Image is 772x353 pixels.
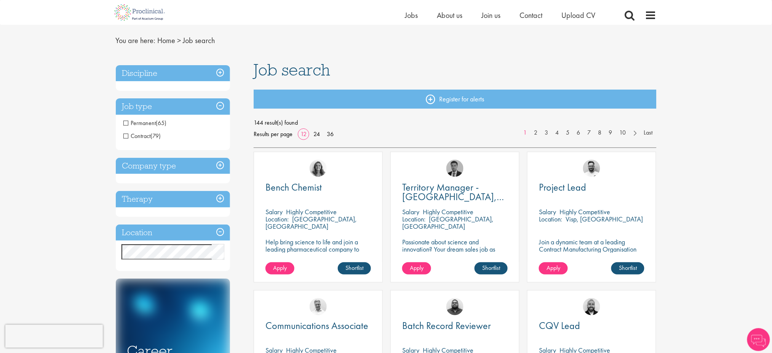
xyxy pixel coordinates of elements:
[265,207,283,216] span: Salary
[286,207,337,216] p: Highly Competitive
[584,128,595,137] a: 7
[324,130,336,138] a: 36
[446,298,464,315] img: Ashley Bennett
[123,119,167,127] span: Permanent
[520,10,543,20] a: Contact
[123,119,156,127] span: Permanent
[640,128,657,137] a: Last
[156,119,167,127] span: (65)
[747,328,770,351] img: Chatbot
[265,321,371,331] a: Communications Associate
[310,298,327,315] img: Joshua Bye
[402,207,419,216] span: Salary
[539,215,562,223] span: Location:
[402,215,494,231] p: [GEOGRAPHIC_DATA], [GEOGRAPHIC_DATA]
[566,215,643,223] p: Visp, [GEOGRAPHIC_DATA]
[265,262,294,274] a: Apply
[265,183,371,192] a: Bench Chemist
[405,10,418,20] a: Jobs
[123,132,161,140] span: Contract
[616,128,630,137] a: 10
[402,181,504,213] span: Territory Manager - [GEOGRAPHIC_DATA], [GEOGRAPHIC_DATA]
[151,132,161,140] span: (79)
[531,128,542,137] a: 2
[539,319,580,332] span: CQV Lead
[310,160,327,177] img: Jackie Cerchio
[552,128,563,137] a: 4
[123,132,151,140] span: Contract
[402,183,508,202] a: Territory Manager - [GEOGRAPHIC_DATA], [GEOGRAPHIC_DATA]
[265,319,368,332] span: Communications Associate
[254,117,657,128] span: 144 result(s) found
[611,262,644,274] a: Shortlist
[547,264,560,272] span: Apply
[116,98,230,115] h3: Job type
[410,264,424,272] span: Apply
[583,160,600,177] img: Emile De Beer
[311,130,323,138] a: 24
[423,207,473,216] p: Highly Competitive
[265,238,371,274] p: Help bring science to life and join a leading pharmaceutical company to play a key role in delive...
[183,35,215,45] span: Job search
[583,298,600,315] img: Jordan Kiely
[177,35,181,45] span: >
[482,10,501,20] a: Join us
[265,215,357,231] p: [GEOGRAPHIC_DATA], [GEOGRAPHIC_DATA]
[539,181,586,194] span: Project Lead
[573,128,584,137] a: 6
[539,183,644,192] a: Project Lead
[520,128,531,137] a: 1
[475,262,508,274] a: Shortlist
[5,325,103,348] iframe: reCAPTCHA
[254,128,292,140] span: Results per page
[541,128,552,137] a: 3
[116,35,156,45] span: You are here:
[116,158,230,174] h3: Company type
[562,10,596,20] a: Upload CV
[539,321,644,331] a: CQV Lead
[298,130,309,138] a: 12
[116,225,230,241] h3: Location
[254,59,330,80] span: Job search
[539,207,556,216] span: Salary
[265,215,289,223] span: Location:
[539,238,644,274] p: Join a dynamic team at a leading Contract Manufacturing Organisation (CMO) and contribute to grou...
[116,65,230,82] h3: Discipline
[338,262,371,274] a: Shortlist
[563,128,574,137] a: 5
[402,319,491,332] span: Batch Record Reviewer
[273,264,287,272] span: Apply
[402,321,508,331] a: Batch Record Reviewer
[402,238,508,260] p: Passionate about science and innovation? Your dream sales job as Territory Manager awaits!
[254,90,657,109] a: Register for alerts
[158,35,176,45] a: breadcrumb link
[116,191,230,207] h3: Therapy
[265,181,322,194] span: Bench Chemist
[437,10,463,20] a: About us
[402,215,425,223] span: Location:
[446,160,464,177] img: Carl Gbolade
[559,207,610,216] p: Highly Competitive
[605,128,616,137] a: 9
[402,262,431,274] a: Apply
[539,262,568,274] a: Apply
[595,128,606,137] a: 8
